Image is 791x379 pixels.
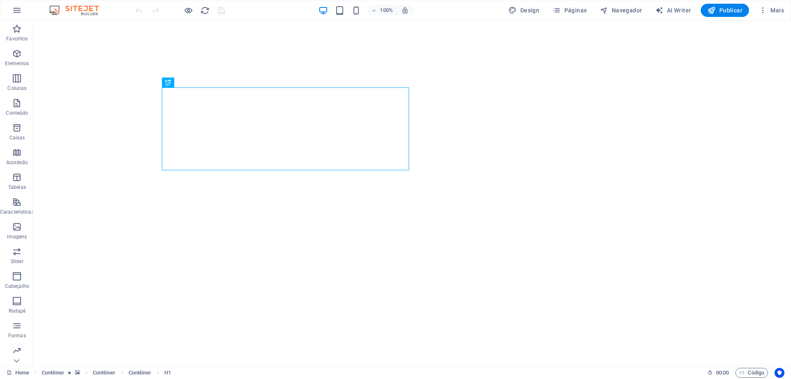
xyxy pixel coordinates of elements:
p: Conteúdo [6,110,28,116]
h6: Tempo de sessão [707,368,729,378]
button: Publicar [701,4,749,17]
span: : [722,370,723,376]
button: AI Writer [652,4,694,17]
span: Navegador [600,6,642,14]
p: Formas [8,332,26,339]
button: Design [505,4,543,17]
p: Favoritos [6,35,28,42]
i: O elemento contém uma animação [68,370,71,375]
i: Ao redimensionar, ajusta automaticamente o nível de zoom para caber no dispositivo escolhido. [401,7,409,14]
p: Caixas [9,134,25,141]
button: 100% [367,5,397,15]
span: Código [739,368,764,378]
span: Clique para selecionar. Clique duas vezes para editar [42,368,65,378]
button: Páginas [549,4,590,17]
img: Editor Logo [47,5,109,15]
button: Código [735,368,768,378]
p: Slider [11,258,23,265]
span: Design [508,6,539,14]
h6: 100% [380,5,393,15]
p: Cabeçalho [5,283,29,290]
button: Usercentrics [775,368,784,378]
p: Colunas [7,85,26,92]
span: Clique para selecionar. Clique duas vezes para editar [164,368,171,378]
p: Imagens [7,233,27,240]
span: Mais [759,6,784,14]
a: Clique para cancelar a seleção. Clique duas vezes para abrir as Páginas [7,368,29,378]
span: AI Writer [655,6,691,14]
span: 00 00 [716,368,729,378]
p: Elementos [5,60,29,67]
button: reload [200,5,210,15]
i: Este elemento contém um plano de fundo [75,370,80,375]
span: Páginas [552,6,587,14]
i: Recarregar página [200,6,210,15]
button: Clique aqui para sair do modo de visualização e continuar editando [183,5,193,15]
span: Publicar [707,6,742,14]
div: Design (Ctrl+Alt+Y) [505,4,543,17]
span: Clique para selecionar. Clique duas vezes para editar [129,368,152,378]
p: Tabelas [8,184,26,191]
button: Navegador [597,4,645,17]
p: Acordeão [6,159,28,166]
button: Mais [756,4,787,17]
nav: breadcrumb [42,368,171,378]
p: Rodapé [9,308,26,314]
span: Clique para selecionar. Clique duas vezes para editar [93,368,116,378]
